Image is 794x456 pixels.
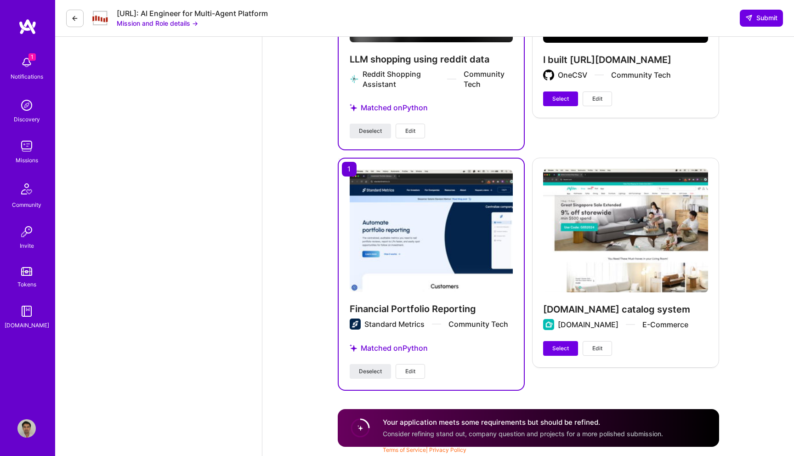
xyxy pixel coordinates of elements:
img: divider [432,324,441,325]
i: icon StarsPurple [350,104,357,111]
button: Edit [396,124,425,138]
span: 1 [28,53,36,61]
img: Invite [17,222,36,241]
span: Edit [405,127,415,135]
button: Select [543,341,578,356]
button: Mission and Role details → [117,18,198,28]
i: icon SendLight [745,14,753,22]
span: Submit [745,13,777,23]
img: tokens [21,267,32,276]
span: Select [552,344,569,353]
button: Edit [583,91,612,106]
img: Company logo [350,319,361,330]
button: Deselect [350,124,391,138]
h4: LLM shopping using reddit data [350,53,513,65]
span: Edit [592,95,602,103]
button: Submit [740,10,783,26]
img: Company Logo [91,10,109,26]
a: Terms of Service [383,446,426,453]
button: Edit [583,341,612,356]
div: Community [12,200,41,210]
div: [URL]: AI Engineer for Multi-Agent Platform [117,9,268,18]
i: icon LeftArrowDark [71,15,79,22]
div: [DOMAIN_NAME] [5,320,49,330]
img: logo [18,18,37,35]
span: Deselect [359,367,382,376]
div: Tokens [17,279,36,289]
div: Invite [20,241,34,251]
div: Matched on Python [350,332,513,364]
button: Edit [396,364,425,379]
div: null [740,10,783,26]
img: Financial Portfolio Reporting [350,170,513,292]
div: Discovery [14,114,40,124]
div: Notifications [11,72,43,81]
button: Deselect [350,364,391,379]
img: Company logo [350,74,359,85]
a: Privacy Policy [429,446,466,453]
div: © 2025 ATeams Inc., All rights reserved. [55,428,794,451]
i: icon StarsPurple [350,344,357,352]
h4: Financial Portfolio Reporting [350,303,513,315]
h4: Your application meets some requirements but should be refined. [383,417,663,427]
img: User Avatar [17,419,36,438]
a: User Avatar [15,419,38,438]
div: Matched on Python [350,92,513,124]
div: Missions [16,155,38,165]
img: bell [17,53,36,72]
button: Select [543,91,578,106]
span: | [383,446,466,453]
img: Community [16,178,38,200]
div: Reddit Shopping Assistant Community Tech [363,69,513,89]
img: guide book [17,302,36,320]
span: Edit [592,344,602,353]
div: Standard Metrics Community Tech [364,319,508,329]
span: Consider refining stand out, company question and projects for a more polished submission. [383,430,663,438]
span: Select [552,95,569,103]
img: discovery [17,96,36,114]
span: Edit [405,367,415,376]
img: teamwork [17,137,36,155]
span: Deselect [359,127,382,135]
